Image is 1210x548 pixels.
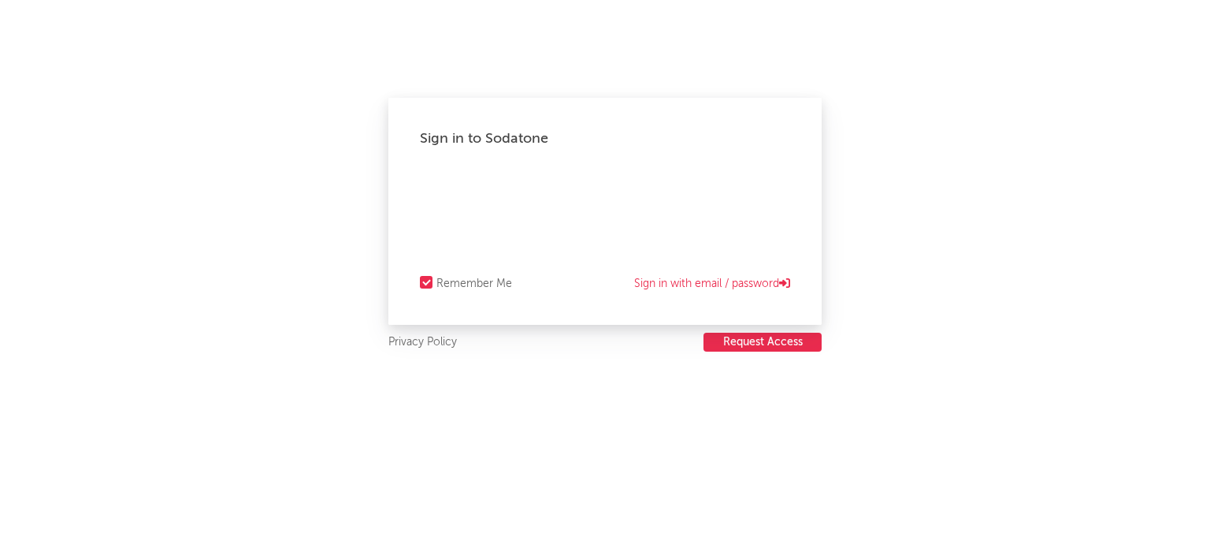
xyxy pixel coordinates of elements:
[436,274,512,293] div: Remember Me
[388,333,457,352] a: Privacy Policy
[703,333,822,352] a: Request Access
[703,333,822,352] button: Request Access
[420,129,790,148] div: Sign in to Sodatone
[634,274,790,293] a: Sign in with email / password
